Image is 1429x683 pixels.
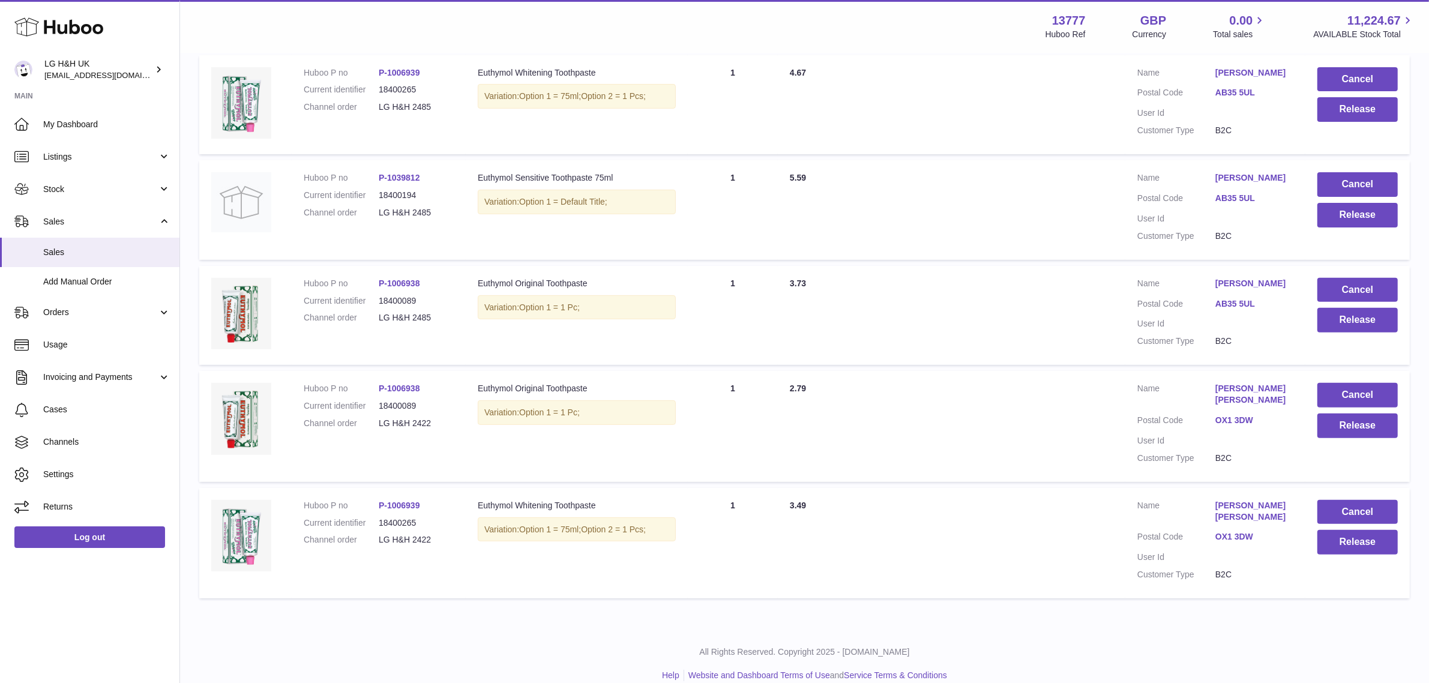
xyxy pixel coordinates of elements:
button: Release [1317,203,1398,227]
span: Option 1 = 1 Pc; [519,408,580,417]
span: 0.00 [1230,13,1253,29]
dt: Customer Type [1137,335,1215,347]
dt: Name [1137,172,1215,187]
span: Option 1 = 75ml; [519,525,581,534]
div: Variation: [478,190,676,214]
span: Stock [43,184,158,195]
a: [PERSON_NAME] [PERSON_NAME] [1215,500,1293,523]
div: Euthymol Original Toothpaste [478,383,676,394]
a: P-1006939 [379,501,420,510]
div: Euthymol Sensitive Toothpaste 75ml [478,172,676,184]
div: Variation: [478,517,676,542]
span: 11,224.67 [1347,13,1401,29]
span: 5.59 [790,173,806,182]
dt: Huboo P no [304,172,379,184]
dt: User Id [1137,107,1215,119]
dt: Huboo P no [304,383,379,394]
dt: Postal Code [1137,531,1215,546]
dt: User Id [1137,552,1215,563]
button: Cancel [1317,500,1398,525]
img: whitening-toothpaste.webp [211,67,271,139]
a: AB35 5UL [1215,87,1293,98]
dd: LG H&H 2422 [379,534,454,546]
dd: LG H&H 2422 [379,418,454,429]
span: Invoicing and Payments [43,372,158,383]
span: Usage [43,339,170,351]
dt: Name [1137,278,1215,292]
span: Cases [43,404,170,415]
div: LG H&H UK [44,58,152,81]
div: Euthymol Original Toothpaste [478,278,676,289]
a: Website and Dashboard Terms of Use [688,670,830,680]
dt: Channel order [304,101,379,113]
dt: Customer Type [1137,125,1215,136]
a: P-1006938 [379,278,420,288]
dt: Huboo P no [304,67,379,79]
dt: Channel order [304,207,379,218]
dd: 18400089 [379,400,454,412]
span: AVAILABLE Stock Total [1313,29,1415,40]
button: Release [1317,414,1398,438]
span: Listings [43,151,158,163]
dt: Postal Code [1137,87,1215,101]
span: Settings [43,469,170,480]
button: Release [1317,308,1398,332]
a: OX1 3DW [1215,415,1293,426]
dd: B2C [1215,569,1293,580]
a: AB35 5UL [1215,193,1293,204]
a: [PERSON_NAME] [1215,67,1293,79]
button: Cancel [1317,278,1398,302]
div: Currency [1133,29,1167,40]
div: Variation: [478,400,676,425]
dd: 18400194 [379,190,454,201]
dt: Postal Code [1137,415,1215,429]
dt: Name [1137,67,1215,82]
td: 1 [688,266,778,366]
a: P-1006939 [379,68,420,77]
a: Service Terms & Conditions [844,670,947,680]
strong: 13777 [1052,13,1086,29]
img: whitening-toothpaste.webp [211,500,271,572]
button: Release [1317,530,1398,555]
dt: Current identifier [304,295,379,307]
dt: Postal Code [1137,298,1215,313]
dt: Current identifier [304,400,379,412]
dt: Channel order [304,312,379,323]
dd: 18400089 [379,295,454,307]
dt: Customer Type [1137,230,1215,242]
dt: Channel order [304,418,379,429]
span: My Dashboard [43,119,170,130]
a: 11,224.67 AVAILABLE Stock Total [1313,13,1415,40]
dt: Current identifier [304,517,379,529]
td: 1 [688,371,778,481]
dt: Current identifier [304,84,379,95]
div: Variation: [478,84,676,109]
dd: LG H&H 2485 [379,312,454,323]
a: [PERSON_NAME] [1215,172,1293,184]
span: Channels [43,436,170,448]
td: 1 [688,488,778,598]
dd: LG H&H 2485 [379,101,454,113]
td: 1 [688,160,778,260]
span: Option 2 = 1 Pcs; [581,91,646,101]
span: Orders [43,307,158,318]
button: Cancel [1317,67,1398,92]
dd: LG H&H 2485 [379,207,454,218]
img: Euthymol_Original_Toothpaste_Image-1.webp [211,383,271,455]
span: Option 1 = 75ml; [519,91,581,101]
span: Add Manual Order [43,276,170,287]
dd: B2C [1215,335,1293,347]
span: 2.79 [790,384,806,393]
a: P-1039812 [379,173,420,182]
span: Returns [43,501,170,513]
a: P-1006938 [379,384,420,393]
dt: Huboo P no [304,500,379,511]
dt: User Id [1137,435,1215,447]
span: [EMAIL_ADDRESS][DOMAIN_NAME] [44,70,176,80]
img: veechen@lghnh.co.uk [14,61,32,79]
dt: Current identifier [304,190,379,201]
div: Variation: [478,295,676,320]
dt: Customer Type [1137,569,1215,580]
div: Huboo Ref [1045,29,1086,40]
a: AB35 5UL [1215,298,1293,310]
